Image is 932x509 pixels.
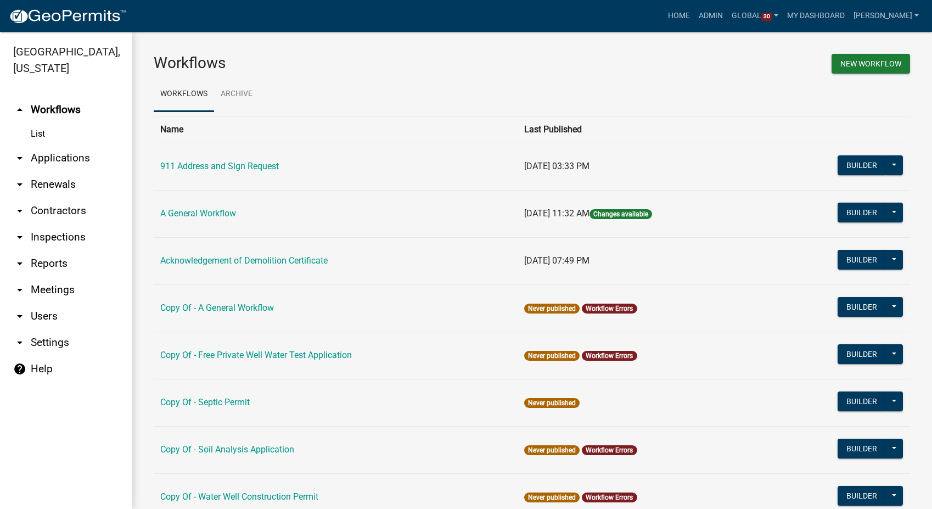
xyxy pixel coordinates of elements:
[838,486,886,506] button: Builder
[586,352,633,360] a: Workflow Errors
[13,257,26,270] i: arrow_drop_down
[13,178,26,191] i: arrow_drop_down
[524,398,580,408] span: Never published
[160,161,279,171] a: 911 Address and Sign Request
[154,54,524,72] h3: Workflows
[13,362,26,376] i: help
[154,77,214,112] a: Workflows
[160,350,352,360] a: Copy Of - Free Private Well Water Test Application
[586,446,633,454] a: Workflow Errors
[586,494,633,501] a: Workflow Errors
[838,344,886,364] button: Builder
[838,203,886,222] button: Builder
[727,5,783,26] a: Global30
[154,116,518,143] th: Name
[664,5,694,26] a: Home
[524,445,580,455] span: Never published
[160,491,318,502] a: Copy Of - Water Well Construction Permit
[524,208,589,219] span: [DATE] 11:32 AM
[13,336,26,349] i: arrow_drop_down
[13,231,26,244] i: arrow_drop_down
[524,351,580,361] span: Never published
[214,77,259,112] a: Archive
[524,304,580,314] span: Never published
[838,297,886,317] button: Builder
[838,250,886,270] button: Builder
[761,13,772,21] span: 30
[524,161,589,171] span: [DATE] 03:33 PM
[13,152,26,165] i: arrow_drop_down
[832,54,910,74] button: New Workflow
[160,255,328,266] a: Acknowledgement of Demolition Certificate
[783,5,849,26] a: My Dashboard
[838,155,886,175] button: Builder
[160,444,294,455] a: Copy Of - Soil Analysis Application
[838,439,886,458] button: Builder
[524,255,589,266] span: [DATE] 07:49 PM
[838,391,886,411] button: Builder
[160,208,236,219] a: A General Workflow
[849,5,923,26] a: [PERSON_NAME]
[586,305,633,312] a: Workflow Errors
[13,310,26,323] i: arrow_drop_down
[589,209,652,219] span: Changes available
[13,283,26,297] i: arrow_drop_down
[13,103,26,116] i: arrow_drop_up
[524,493,580,502] span: Never published
[160,397,250,407] a: Copy Of - Septic Permit
[694,5,727,26] a: Admin
[160,303,274,313] a: Copy Of - A General Workflow
[518,116,768,143] th: Last Published
[13,204,26,217] i: arrow_drop_down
